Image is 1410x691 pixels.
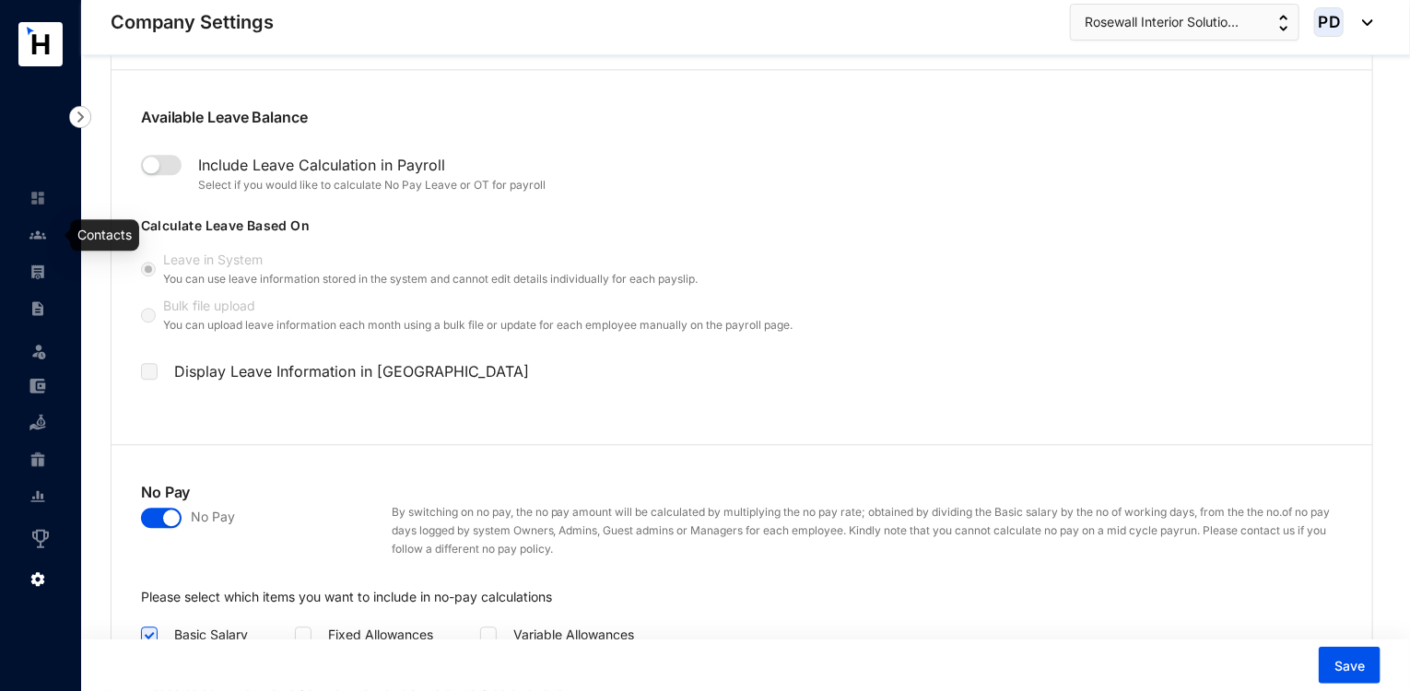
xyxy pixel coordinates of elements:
[29,264,46,280] img: payroll-unselected.b590312f920e76f0c668.svg
[15,290,59,327] li: Contracts
[198,176,546,194] p: Select if you would like to calculate No Pay Leave or OT for payroll
[1353,19,1373,26] img: dropdown-black.8e83cc76930a90b1a4fdb6d089b7bf3a.svg
[311,620,480,643] p: Fixed Allowances
[29,342,48,360] img: leave-unselected.2934df6273408c3f84d9.svg
[497,620,634,643] p: Variable Allowances
[174,360,529,408] p: Display Leave Information in [GEOGRAPHIC_DATA]
[141,481,1343,503] p: No Pay
[163,316,793,334] p: You can upload leave information each month using a bulk file or update for each employee manuall...
[29,451,46,468] img: gratuity-unselected.a8c340787eea3cf492d7.svg
[15,478,59,515] li: Reports
[141,217,1188,235] p: Calculate Leave Based On
[15,253,59,290] li: Payroll
[1318,14,1340,29] span: PD
[392,503,1343,558] p: By switching on no pay, the no pay amount will be calculated by multiplying the no pay rate; obta...
[29,227,46,243] img: people-unselected.118708e94b43a90eceab.svg
[15,217,59,253] li: Contacts
[29,528,52,550] img: award_outlined.f30b2bda3bf6ea1bf3dd.svg
[163,270,698,288] p: You can use leave information stored in the system and cannot edit details individually for each ...
[29,378,46,394] img: expense-unselected.2edcf0507c847f3e9e96.svg
[1319,647,1381,684] button: Save
[1085,12,1239,32] span: Rosewall Interior Solutio...
[182,503,235,533] p: No Pay
[1334,657,1365,675] span: Save
[15,441,59,478] li: Gratuity
[156,296,800,334] span: Bulk file upload
[29,488,46,505] img: report-unselected.e6a6b4230fc7da01f883.svg
[29,300,46,317] img: contract-unselected.99e2b2107c0a7dd48938.svg
[1279,15,1288,31] img: up-down-arrow.74152d26bf9780fbf563ca9c90304185.svg
[158,620,295,643] p: Basic Salary
[141,106,1188,150] p: Available Leave Balance
[15,368,59,404] li: Expenses
[29,415,46,431] img: loan-unselected.d74d20a04637f2d15ab5.svg
[1070,4,1299,41] button: Rosewall Interior Solutio...
[111,9,274,35] p: Company Settings
[156,250,705,288] span: Leave in System
[29,190,46,206] img: home-unselected.a29eae3204392db15eaf.svg
[69,106,91,128] img: nav-icon-right.af6afadce00d159da59955279c43614e.svg
[182,150,546,176] p: Include Leave Calculation in Payroll
[15,180,59,217] li: Home
[29,571,46,588] img: settings.f4f5bcbb8b4eaa341756.svg
[141,588,1343,617] p: Please select which items you want to include in no-pay calculations
[15,404,59,441] li: Loan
